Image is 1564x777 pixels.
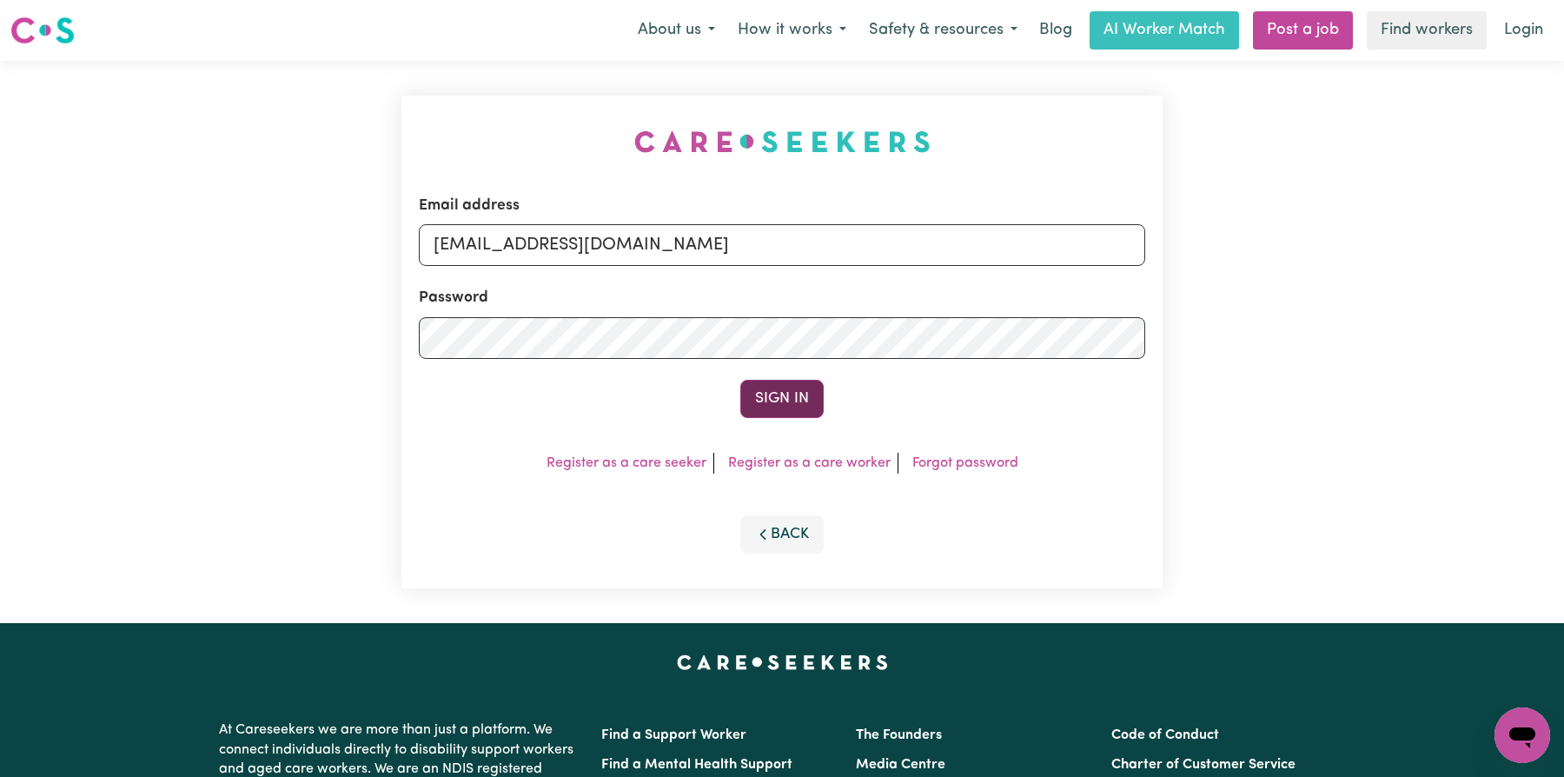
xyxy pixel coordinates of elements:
[10,15,75,46] img: Careseekers logo
[1367,11,1487,50] a: Find workers
[1494,707,1550,763] iframe: Button to launch messaging window
[728,456,891,470] a: Register as a care worker
[419,195,520,217] label: Email address
[547,456,706,470] a: Register as a care seeker
[856,758,945,772] a: Media Centre
[856,728,942,742] a: The Founders
[1111,728,1219,742] a: Code of Conduct
[1111,758,1296,772] a: Charter of Customer Service
[1253,11,1353,50] a: Post a job
[1090,11,1239,50] a: AI Worker Match
[740,380,824,418] button: Sign In
[1029,11,1083,50] a: Blog
[740,515,824,554] button: Back
[10,10,75,50] a: Careseekers logo
[726,12,858,49] button: How it works
[1494,11,1554,50] a: Login
[858,12,1029,49] button: Safety & resources
[601,728,746,742] a: Find a Support Worker
[912,456,1018,470] a: Forgot password
[626,12,726,49] button: About us
[419,287,488,309] label: Password
[677,654,888,668] a: Careseekers home page
[419,224,1145,266] input: Email address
